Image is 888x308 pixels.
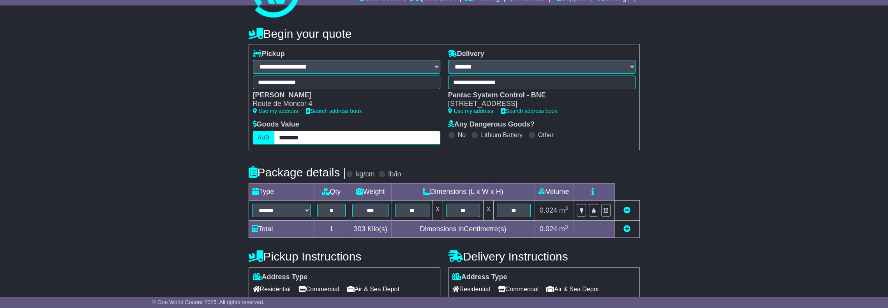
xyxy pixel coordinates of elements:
td: Weight [349,183,392,200]
label: Goods Value [253,120,299,129]
td: Dimensions (L x W x H) [392,183,534,200]
td: Kilo(s) [349,220,392,238]
label: Address Type [452,273,507,282]
label: AUD [253,131,275,144]
span: © One World Courier 2025. All rights reserved. [152,299,265,305]
span: 0.024 [540,206,557,214]
td: Type [249,183,314,200]
label: No [458,131,466,139]
div: [PERSON_NAME] [253,91,433,100]
span: Air & Sea Depot [347,283,399,295]
label: Any Dangerous Goods? [448,120,535,129]
td: x [433,200,443,220]
td: 1 [314,220,349,238]
td: Qty [314,183,349,200]
td: Total [249,220,314,238]
h4: Package details | [249,166,346,179]
h4: Pickup Instructions [249,250,440,263]
td: x [483,200,493,220]
span: Commercial [498,283,538,295]
div: [STREET_ADDRESS] [448,100,628,108]
sup: 3 [565,205,568,211]
td: Volume [534,183,573,200]
div: Route de Moncor 4 [253,100,433,108]
span: 303 [354,225,365,233]
a: Search address book [306,108,362,114]
label: kg/cm [356,170,374,179]
label: Other [538,131,554,139]
a: Add new item [623,225,630,233]
span: 0.024 [540,225,557,233]
a: Remove this item [623,206,630,214]
div: Pantac System Control - BNE [448,91,628,100]
a: Search address book [501,108,557,114]
span: Residential [452,283,490,295]
label: Pickup [253,50,285,58]
label: Address Type [253,273,308,282]
h4: Begin your quote [249,27,640,40]
h4: Delivery Instructions [448,250,640,263]
span: Air & Sea Depot [546,283,599,295]
label: Lithium Battery [481,131,523,139]
a: Use my address [448,108,493,114]
label: lb/in [388,170,401,179]
label: Delivery [448,50,484,58]
span: Commercial [298,283,339,295]
td: Dimensions in Centimetre(s) [392,220,534,238]
a: Use my address [253,108,298,114]
span: Residential [253,283,291,295]
span: m [559,206,568,214]
span: m [559,225,568,233]
sup: 3 [565,224,568,230]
